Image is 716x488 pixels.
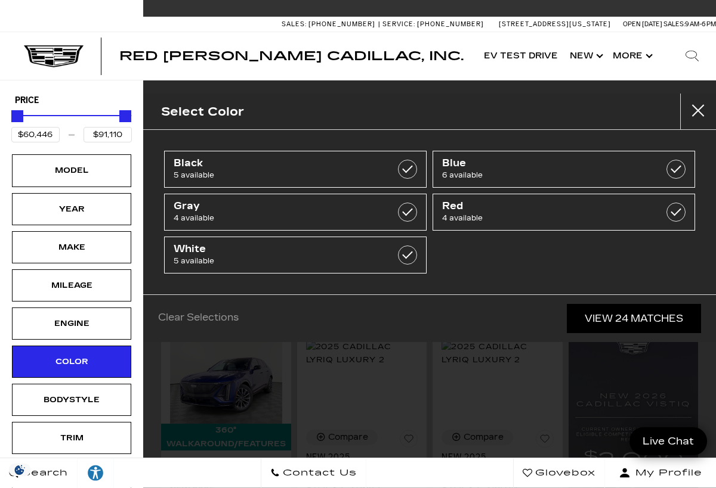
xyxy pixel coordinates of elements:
[42,241,101,254] div: Make
[433,194,695,231] a: Red4 available
[282,21,378,27] a: Sales: [PHONE_NUMBER]
[308,20,375,28] span: [PHONE_NUMBER]
[623,20,662,28] span: Open [DATE]
[11,106,132,142] div: Price
[164,151,427,188] a: Black5 available
[158,312,239,326] a: Clear Selections
[18,465,68,481] span: Search
[417,20,484,28] span: [PHONE_NUMBER]
[261,458,366,488] a: Contact Us
[174,169,381,181] span: 5 available
[84,127,132,142] input: Maximum
[532,465,595,481] span: Glovebox
[680,94,716,129] button: close
[631,465,702,481] span: My Profile
[42,279,101,292] div: Mileage
[637,434,700,448] span: Live Chat
[629,427,707,455] a: Live Chat
[12,154,131,187] div: ModelModel
[164,194,427,231] a: Gray4 available
[12,231,131,263] div: MakeMake
[382,20,415,28] span: Service:
[433,151,695,188] a: Blue6 available
[174,200,381,212] span: Gray
[42,317,101,330] div: Engine
[605,458,716,488] button: Open user profile menu
[42,355,101,368] div: Color
[567,304,701,333] a: View 24 Matches
[282,20,307,28] span: Sales:
[12,422,131,454] div: TrimTrim
[280,465,357,481] span: Contact Us
[11,110,23,122] div: Minimum Price
[668,32,716,80] div: Search
[78,464,113,482] div: Explore your accessibility options
[442,157,649,169] span: Blue
[12,193,131,225] div: YearYear
[42,393,101,406] div: Bodystyle
[42,431,101,445] div: Trim
[685,20,716,28] span: 9 AM-6 PM
[12,346,131,378] div: ColorColor
[78,458,114,488] a: Explore your accessibility options
[174,157,381,169] span: Black
[513,458,605,488] a: Glovebox
[663,20,685,28] span: Sales:
[164,237,427,273] a: White5 available
[442,200,649,212] span: Red
[24,45,84,68] img: Cadillac Dark Logo with Cadillac White Text
[12,269,131,301] div: MileageMileage
[119,49,464,63] span: Red [PERSON_NAME] Cadillac, Inc.
[607,32,656,80] button: More
[442,169,649,181] span: 6 available
[42,203,101,216] div: Year
[119,50,464,62] a: Red [PERSON_NAME] Cadillac, Inc.
[174,212,381,224] span: 4 available
[161,102,244,122] h2: Select Color
[174,255,381,267] span: 5 available
[6,464,33,476] section: Click to Open Cookie Consent Modal
[12,384,131,416] div: BodystyleBodystyle
[478,32,564,80] a: EV Test Drive
[174,243,381,255] span: White
[6,464,33,476] img: Opt-Out Icon
[442,212,649,224] span: 4 available
[378,21,487,27] a: Service: [PHONE_NUMBER]
[12,307,131,340] div: EngineEngine
[42,164,101,177] div: Model
[564,32,607,80] a: New
[499,20,611,28] a: [STREET_ADDRESS][US_STATE]
[11,127,60,142] input: Minimum
[119,110,131,122] div: Maximum Price
[15,95,128,106] h5: Price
